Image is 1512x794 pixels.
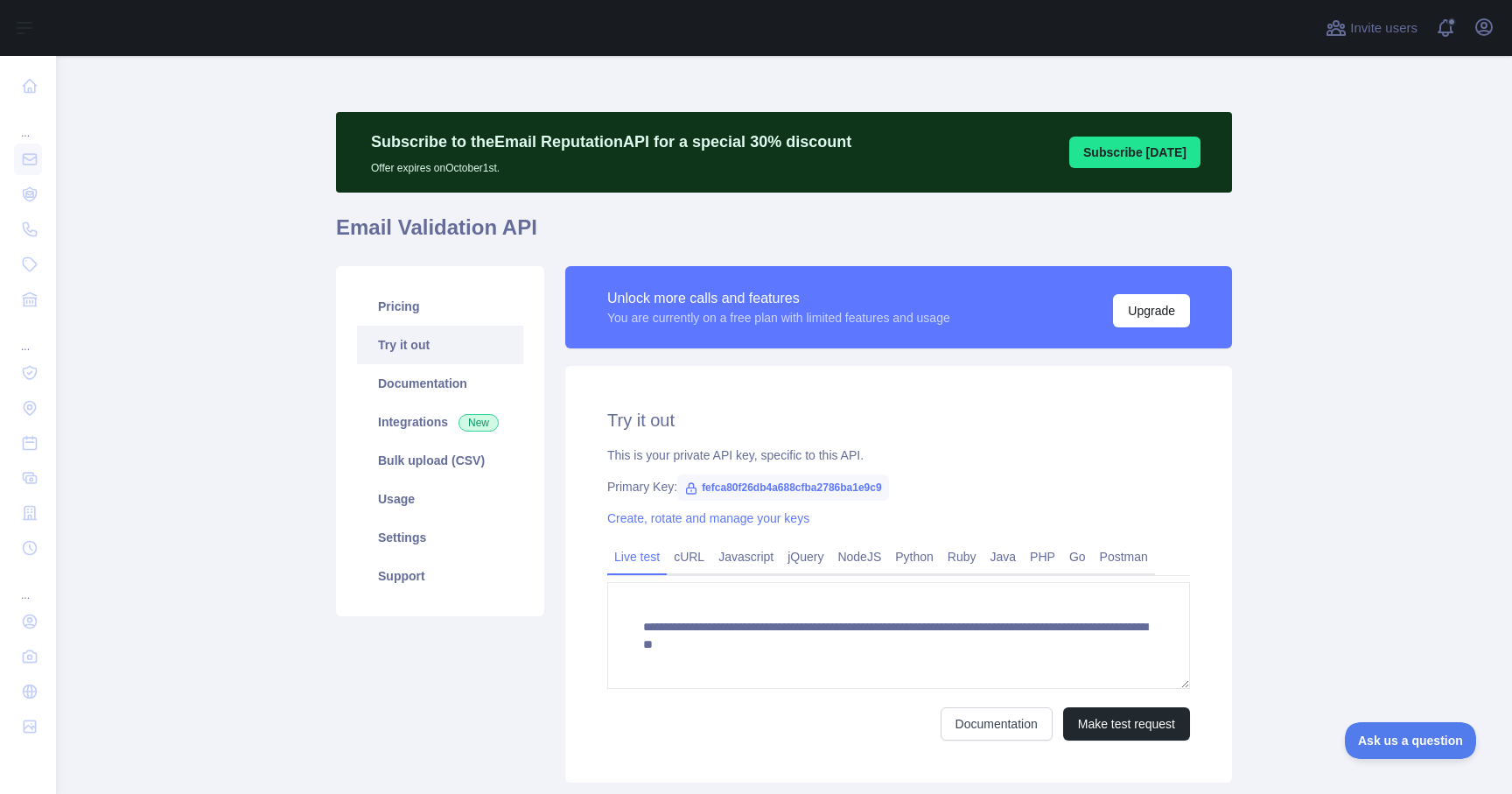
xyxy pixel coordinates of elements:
[607,446,1190,464] div: This is your private API key, specific to this API.
[941,707,1053,741] a: Documentation
[607,309,950,327] div: You are currently on a free plan with limited features and usage
[1062,543,1093,571] a: Go
[371,154,851,175] p: Offer expires on October 1st.
[607,543,667,571] a: Live test
[14,319,42,354] div: ...
[1113,294,1190,327] button: Upgrade
[1322,14,1421,42] button: Invite users
[1063,707,1190,741] button: Make test request
[357,441,523,480] a: Bulk upload (CSV)
[357,557,523,595] a: Support
[357,287,523,326] a: Pricing
[357,326,523,364] a: Try it out
[1350,18,1417,39] span: Invite users
[1069,137,1200,168] button: Subscribe [DATE]
[983,543,1024,571] a: Java
[357,518,523,557] a: Settings
[607,511,809,525] a: Create, rotate and manage your keys
[607,408,1190,432] h2: Try it out
[780,543,830,571] a: jQuery
[941,543,983,571] a: Ruby
[677,474,888,501] span: fefca80f26db4a688cfba2786ba1e9c9
[667,543,711,571] a: cURL
[830,543,888,571] a: NodeJS
[607,478,1190,495] div: Primary Key:
[336,214,1232,256] h1: Email Validation API
[14,105,42,140] div: ...
[357,364,523,403] a: Documentation
[14,567,42,602] div: ...
[711,543,780,571] a: Javascript
[1093,543,1155,571] a: Postman
[371,130,851,154] p: Subscribe to the Email Reputation API for a special 30 % discount
[357,403,523,441] a: Integrations New
[1023,543,1062,571] a: PHP
[458,414,499,432] span: New
[1345,722,1477,759] iframe: Toggle Customer Support
[607,288,950,309] div: Unlock more calls and features
[888,543,941,571] a: Python
[357,480,523,518] a: Usage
